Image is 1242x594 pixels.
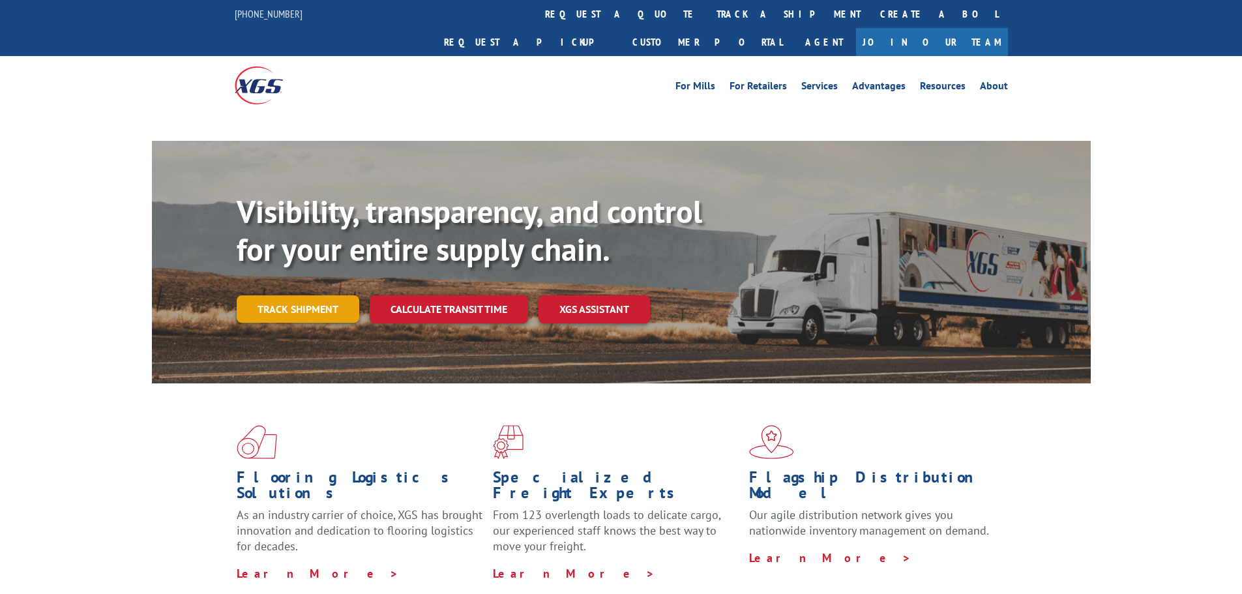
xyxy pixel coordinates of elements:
[749,469,996,507] h1: Flagship Distribution Model
[237,507,482,554] span: As an industry carrier of choice, XGS has brought innovation and dedication to flooring logistics...
[237,425,277,459] img: xgs-icon-total-supply-chain-intelligence-red
[493,566,655,581] a: Learn More >
[852,81,906,95] a: Advantages
[237,469,483,507] h1: Flooring Logistics Solutions
[749,507,989,538] span: Our agile distribution network gives you nationwide inventory management on demand.
[920,81,966,95] a: Resources
[237,566,399,581] a: Learn More >
[675,81,715,95] a: For Mills
[730,81,787,95] a: For Retailers
[493,507,739,565] p: From 123 overlength loads to delicate cargo, our experienced staff knows the best way to move you...
[493,469,739,507] h1: Specialized Freight Experts
[749,550,911,565] a: Learn More >
[237,295,359,323] a: Track shipment
[623,28,792,56] a: Customer Portal
[801,81,838,95] a: Services
[493,425,524,459] img: xgs-icon-focused-on-flooring-red
[539,295,650,323] a: XGS ASSISTANT
[235,7,303,20] a: [PHONE_NUMBER]
[749,425,794,459] img: xgs-icon-flagship-distribution-model-red
[856,28,1008,56] a: Join Our Team
[370,295,528,323] a: Calculate transit time
[792,28,856,56] a: Agent
[980,81,1008,95] a: About
[434,28,623,56] a: Request a pickup
[237,191,702,269] b: Visibility, transparency, and control for your entire supply chain.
